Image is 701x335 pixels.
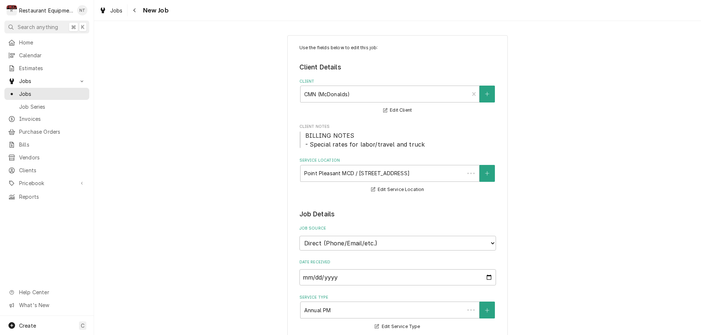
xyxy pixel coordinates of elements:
[299,295,496,331] div: Service Type
[4,299,89,311] a: Go to What's New
[299,62,496,72] legend: Client Details
[71,23,76,31] span: ⌘
[299,79,496,84] label: Client
[479,86,495,102] button: Create New Client
[4,126,89,138] a: Purchase Orders
[370,185,425,194] button: Edit Service Location
[7,5,17,15] div: Restaurant Equipment Diagnostics's Avatar
[299,259,496,265] label: Date Received
[485,171,489,176] svg: Create New Location
[19,154,86,161] span: Vendors
[305,132,425,148] span: BILLING NOTES - Special rates for labor/travel and truck
[19,77,75,85] span: Jobs
[4,113,89,125] a: Invoices
[19,103,86,111] span: Job Series
[19,90,86,98] span: Jobs
[299,79,496,115] div: Client
[19,7,73,14] div: Restaurant Equipment Diagnostics
[19,288,85,296] span: Help Center
[19,141,86,148] span: Bills
[19,179,75,187] span: Pricebook
[141,6,169,15] span: New Job
[96,4,126,17] a: Jobs
[4,138,89,151] a: Bills
[4,49,89,61] a: Calendar
[299,295,496,300] label: Service Type
[299,226,496,250] div: Job Source
[81,322,85,329] span: C
[4,21,89,33] button: Search anything⌘K
[299,158,496,194] div: Service Location
[19,39,86,46] span: Home
[19,323,36,329] span: Create
[77,5,87,15] div: NT
[479,165,495,182] button: Create New Location
[479,302,495,318] button: Create New Service
[81,23,85,31] span: K
[4,177,89,189] a: Go to Pricebook
[485,91,489,97] svg: Create New Client
[4,286,89,298] a: Go to Help Center
[19,193,86,201] span: Reports
[4,101,89,113] a: Job Series
[299,269,496,285] input: yyyy-mm-dd
[382,106,413,115] button: Edit Client
[7,5,17,15] div: R
[485,308,489,313] svg: Create New Service
[299,158,496,163] label: Service Location
[299,131,496,149] span: Client Notes
[374,322,421,331] button: Edit Service Type
[77,5,87,15] div: Nick Tussey's Avatar
[4,191,89,203] a: Reports
[4,88,89,100] a: Jobs
[110,7,123,14] span: Jobs
[4,62,89,74] a: Estimates
[129,4,141,16] button: Navigate back
[19,64,86,72] span: Estimates
[4,164,89,176] a: Clients
[4,36,89,48] a: Home
[19,128,86,136] span: Purchase Orders
[4,151,89,163] a: Vendors
[19,115,86,123] span: Invoices
[4,75,89,87] a: Go to Jobs
[19,301,85,309] span: What's New
[299,124,496,130] span: Client Notes
[19,166,86,174] span: Clients
[299,226,496,231] label: Job Source
[299,209,496,219] legend: Job Details
[19,51,86,59] span: Calendar
[299,259,496,285] div: Date Received
[299,124,496,148] div: Client Notes
[18,23,58,31] span: Search anything
[299,44,496,51] p: Use the fields below to edit this job:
